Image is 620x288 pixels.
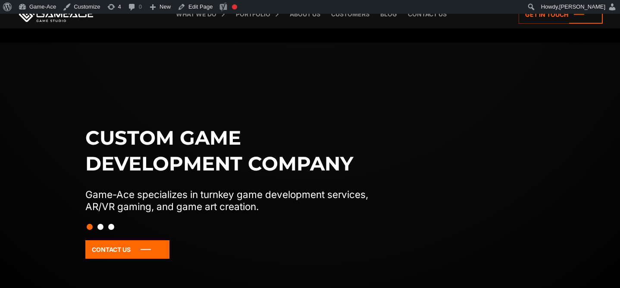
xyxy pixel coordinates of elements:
[85,189,386,213] p: Game-Ace specializes in turnkey game development services, AR/VR gaming, and game art creation.
[108,220,114,234] button: Slide 3
[519,5,603,24] a: Get in touch
[85,240,169,259] a: Contact Us
[97,220,103,234] button: Slide 2
[232,4,237,9] div: Focus keyphrase not set
[87,220,93,234] button: Slide 1
[85,125,386,177] h1: Custom game development company
[559,3,605,10] span: [PERSON_NAME]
